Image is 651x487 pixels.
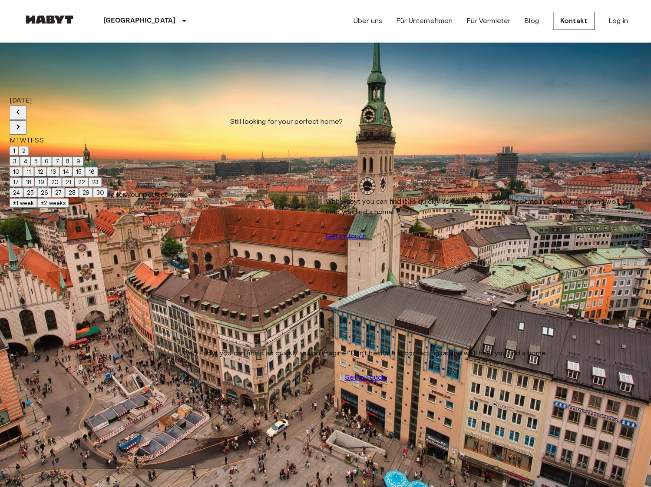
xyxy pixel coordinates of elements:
button: ±2 weeks [37,198,69,208]
button: 24 [10,188,23,197]
span: Still looking for your perfect home? [229,116,342,127]
span: Monday [10,136,16,144]
a: Log in [608,16,628,26]
button: 18 [22,177,35,187]
button: 19 [35,177,48,187]
button: 20 [48,177,62,187]
button: 2 [19,146,29,156]
a: Für Vermieter [466,16,510,26]
span: Friday [30,136,34,144]
p: [GEOGRAPHIC_DATA] [103,16,176,26]
button: 29 [79,188,93,197]
button: 11 [23,167,34,176]
button: 3 [10,156,20,166]
button: 8 [63,156,73,166]
a: Kontakt [553,12,595,30]
button: 26 [37,188,52,197]
button: 13 [47,167,59,176]
button: 6 [41,156,52,166]
div: [DATE] [10,95,108,106]
span: Saturday [34,136,39,144]
button: 21 [62,177,75,187]
button: 28 [65,188,79,197]
span: Wednesday [20,136,26,144]
button: 1 [10,146,19,156]
span: Sunday [39,136,44,144]
a: Über uns [354,16,382,26]
button: 7 [52,156,63,166]
button: 23 [89,177,102,187]
button: 22 [75,177,89,187]
span: With Habyt you can find it as quickly as you imagine! Don't hesitate in contacting us and we'll h... [183,348,547,358]
img: Habyt [23,15,76,24]
button: 14 [59,167,73,176]
span: Thursday [26,136,30,144]
button: 17 [10,177,22,187]
a: Für Unternehmen [396,16,453,26]
button: 25 [23,188,37,197]
button: 15 [73,167,85,176]
button: Previous month [10,106,27,120]
button: ±1 week [10,198,37,208]
button: 12 [34,167,47,176]
span: Tuesday [16,136,20,144]
button: 16 [85,167,98,176]
button: Next month [10,120,27,135]
a: Get in Touch [344,372,386,383]
button: 9 [73,156,84,166]
button: 4 [20,156,31,166]
div: Move In Flexibility [10,198,108,208]
a: Blog [524,16,539,26]
button: 10 [10,167,23,176]
button: 5 [31,156,41,166]
button: 30 [93,188,108,197]
button: 27 [52,188,65,197]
